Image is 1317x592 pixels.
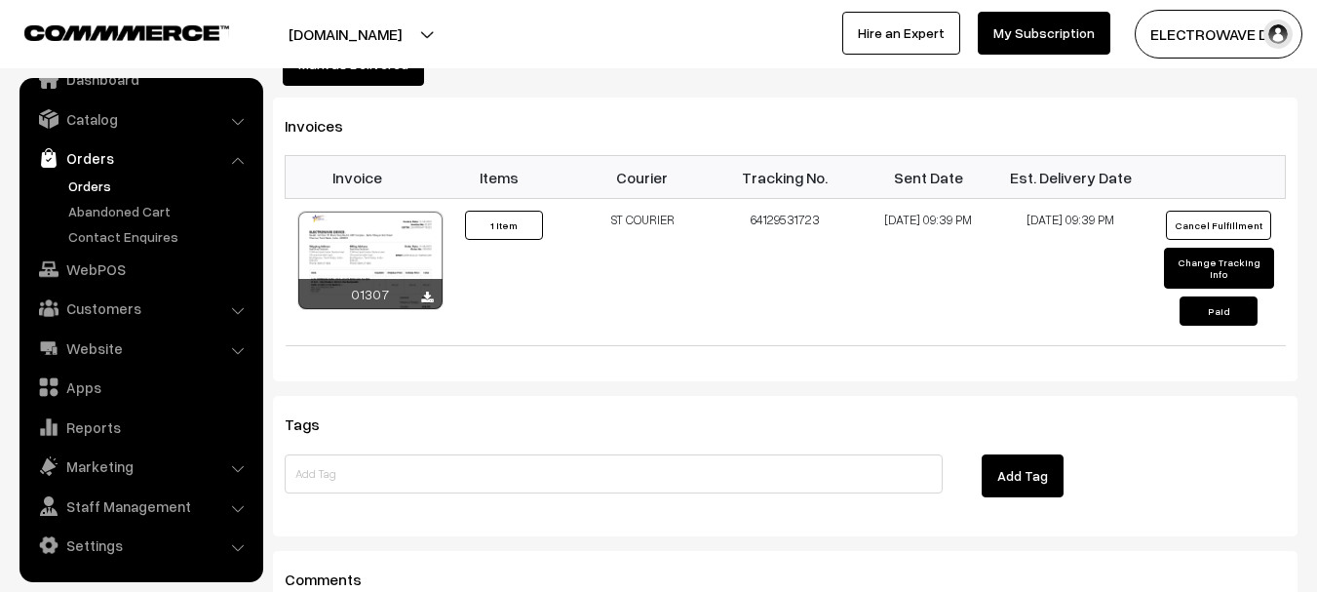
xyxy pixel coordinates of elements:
[978,12,1110,55] a: My Subscription
[982,454,1064,497] button: Add Tag
[63,226,256,247] a: Contact Enquires
[285,414,343,434] span: Tags
[1164,248,1274,289] button: Change Tracking Info
[842,12,960,55] a: Hire an Expert
[857,199,1000,346] td: [DATE] 09:39 PM
[857,156,1000,199] th: Sent Date
[24,449,256,484] a: Marketing
[714,156,857,199] th: Tracking No.
[285,454,943,493] input: Add Tag
[999,156,1143,199] th: Est. Delivery Date
[24,528,256,563] a: Settings
[298,279,443,309] div: 01307
[24,25,229,40] img: COMMMERCE
[220,10,470,59] button: [DOMAIN_NAME]
[24,410,256,445] a: Reports
[24,61,256,97] a: Dashboard
[571,156,715,199] th: Courier
[571,199,715,346] td: ST COURIER
[24,20,195,43] a: COMMMERCE
[1180,296,1258,326] button: Paid
[24,140,256,176] a: Orders
[24,370,256,405] a: Apps
[63,176,256,196] a: Orders
[428,156,571,199] th: Items
[24,101,256,137] a: Catalog
[24,291,256,326] a: Customers
[24,331,256,366] a: Website
[63,201,256,221] a: Abandoned Cart
[285,570,385,589] span: Comments
[286,156,429,199] th: Invoice
[714,199,857,346] td: 64129531723
[24,252,256,287] a: WebPOS
[1135,10,1302,59] button: ELECTROWAVE DE…
[999,199,1143,346] td: [DATE] 09:39 PM
[1263,20,1293,49] img: user
[24,489,256,524] a: Staff Management
[1166,211,1271,240] button: Cancel Fulfillment
[285,116,367,136] span: Invoices
[465,211,543,240] button: 1 Item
